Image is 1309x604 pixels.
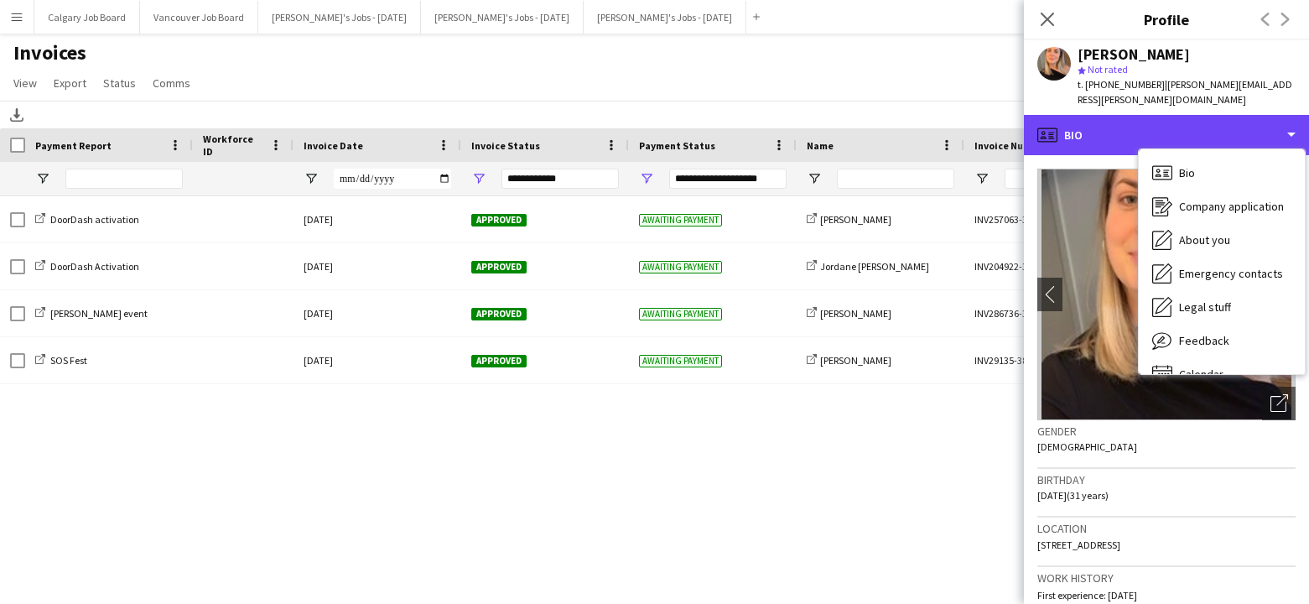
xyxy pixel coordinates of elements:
[293,196,461,242] div: [DATE]
[35,354,87,367] a: SOS Fest
[820,260,929,273] span: Jordane [PERSON_NAME]
[65,169,183,189] input: Payment Report Filter Input
[293,243,461,289] div: [DATE]
[35,307,148,320] a: [PERSON_NAME] event
[1037,169,1296,420] img: Crew avatar or photo
[7,72,44,94] a: View
[471,261,527,273] span: Approved
[1139,257,1305,290] div: Emergency contacts
[35,260,139,273] a: DoorDash Activation
[50,260,139,273] span: DoorDash Activation
[293,337,461,383] div: [DATE]
[1037,472,1296,487] h3: Birthday
[54,75,86,91] span: Export
[639,171,654,186] button: Open Filter Menu
[837,169,954,189] input: Name Filter Input
[1139,190,1305,223] div: Company application
[1179,232,1230,247] span: About you
[807,139,834,152] span: Name
[258,1,421,34] button: [PERSON_NAME]'s Jobs - [DATE]
[304,171,319,186] button: Open Filter Menu
[1037,440,1137,453] span: [DEMOGRAPHIC_DATA]
[639,214,722,226] span: Awaiting payment
[1139,290,1305,324] div: Legal stuff
[47,72,93,94] a: Export
[146,72,197,94] a: Comms
[1139,223,1305,257] div: About you
[203,133,263,158] span: Workforce ID
[471,171,486,186] button: Open Filter Menu
[334,169,451,189] input: Invoice Date Filter Input
[471,139,540,152] span: Invoice Status
[964,337,1132,383] div: INV29135-38510
[471,214,527,226] span: Approved
[1179,266,1283,281] span: Emergency contacts
[1037,539,1120,551] span: [STREET_ADDRESS]
[1078,78,1165,91] span: t. [PHONE_NUMBER]
[50,307,148,320] span: [PERSON_NAME] event
[103,75,136,91] span: Status
[421,1,584,34] button: [PERSON_NAME]'s Jobs - [DATE]
[639,139,715,152] span: Payment Status
[1037,589,1296,601] p: First experience: [DATE]
[13,75,37,91] span: View
[96,72,143,94] a: Status
[50,213,139,226] span: DoorDash activation
[1088,63,1128,75] span: Not rated
[293,290,461,336] div: [DATE]
[1037,570,1296,586] h3: Work history
[1262,387,1296,420] div: Open photos pop-in
[471,308,527,320] span: Approved
[639,308,722,320] span: Awaiting payment
[35,171,50,186] button: Open Filter Menu
[304,139,363,152] span: Invoice Date
[807,171,822,186] button: Open Filter Menu
[1139,324,1305,357] div: Feedback
[964,290,1132,336] div: INV286736-39285
[974,171,990,186] button: Open Filter Menu
[639,355,722,367] span: Awaiting payment
[1139,156,1305,190] div: Bio
[820,213,891,226] span: [PERSON_NAME]
[1037,521,1296,536] h3: Location
[584,1,746,34] button: [PERSON_NAME]'s Jobs - [DATE]
[1037,424,1296,439] h3: Gender
[1139,357,1305,391] div: Calendar
[964,196,1132,242] div: INV257063-39286
[1024,8,1309,30] h3: Profile
[1078,78,1292,106] span: | [PERSON_NAME][EMAIL_ADDRESS][PERSON_NAME][DOMAIN_NAME]
[35,213,139,226] a: DoorDash activation
[1179,165,1195,180] span: Bio
[34,1,140,34] button: Calgary Job Board
[974,139,1047,152] span: Invoice Number
[1179,299,1231,315] span: Legal stuff
[1179,367,1223,382] span: Calendar
[471,355,527,367] span: Approved
[50,354,87,367] span: SOS Fest
[153,75,190,91] span: Comms
[1024,115,1309,155] div: Bio
[820,307,891,320] span: [PERSON_NAME]
[639,261,722,273] span: Awaiting payment
[1179,199,1284,214] span: Company application
[820,354,891,367] span: [PERSON_NAME]
[35,139,112,152] span: Payment Report
[1037,489,1109,502] span: [DATE] (31 years)
[1179,333,1229,348] span: Feedback
[964,243,1132,289] div: INV204922-39294
[140,1,258,34] button: Vancouver Job Board
[7,105,27,125] app-action-btn: Download
[1005,169,1122,189] input: Invoice Number Filter Input
[1078,47,1190,62] div: [PERSON_NAME]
